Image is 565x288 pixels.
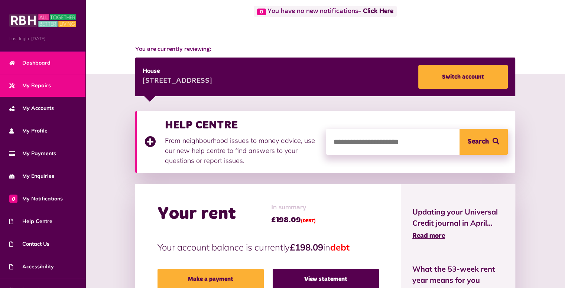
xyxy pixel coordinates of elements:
[9,82,51,89] span: My Repairs
[412,206,504,241] a: Updating your Universal Credit journal in April... Read more
[9,194,17,203] span: 0
[9,240,49,248] span: Contact Us
[143,67,212,76] div: House
[330,242,350,253] span: debt
[468,129,489,155] span: Search
[254,6,397,17] span: You have no new notifications
[9,195,63,203] span: My Notifications
[460,129,508,155] button: Search
[301,219,316,223] span: (DEBT)
[165,135,319,166] p: From neighbourhood issues to money advice, use our new help centre to find answers to your questi...
[358,8,393,15] a: - Click Here
[9,127,48,135] span: My Profile
[158,203,236,225] h2: Your rent
[290,242,323,253] strong: £198.09
[9,172,54,180] span: My Enquiries
[158,240,379,254] p: Your account balance is currently in
[9,263,54,271] span: Accessibility
[165,118,319,132] h3: HELP CENTRE
[412,233,445,239] span: Read more
[412,206,504,229] span: Updating your Universal Credit journal in April...
[9,13,76,28] img: MyRBH
[418,65,508,89] a: Switch account
[135,45,515,54] span: You are currently reviewing:
[143,76,212,87] div: [STREET_ADDRESS]
[271,203,316,213] span: In summary
[9,150,56,157] span: My Payments
[9,35,76,42] span: Last login: [DATE]
[271,215,316,226] span: £198.09
[9,59,51,67] span: Dashboard
[412,264,504,286] span: What the 53-week rent year means for you
[9,104,54,112] span: My Accounts
[9,217,52,225] span: Help Centre
[257,9,266,15] span: 0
